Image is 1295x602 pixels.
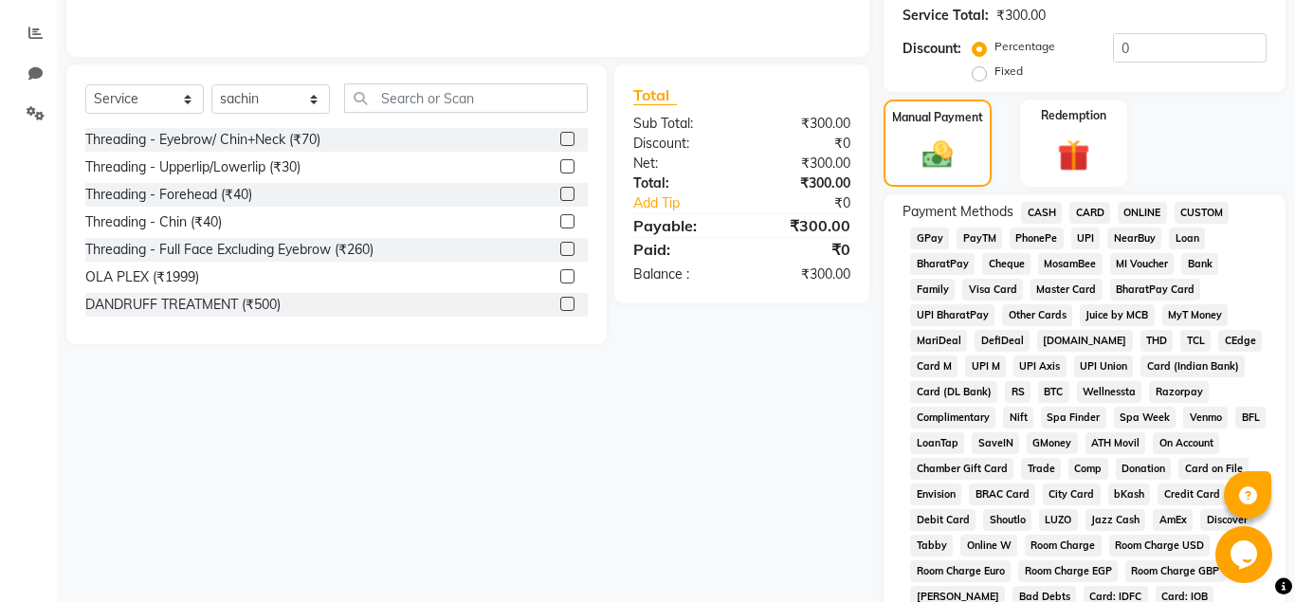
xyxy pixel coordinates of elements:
span: Jazz Cash [1085,509,1146,531]
label: Redemption [1041,107,1106,124]
a: Add Tip [619,193,762,213]
span: PayTM [957,228,1002,249]
span: AmEx [1153,509,1193,531]
div: Balance : [619,265,742,284]
span: UPI M [965,356,1006,377]
div: Discount: [903,39,961,59]
span: Complimentary [910,407,995,429]
span: Discover [1200,509,1253,531]
span: Shoutlo [983,509,1031,531]
span: Comp [1068,458,1108,480]
span: CASH [1021,202,1062,224]
div: ₹300.00 [742,214,866,237]
span: Room Charge [1025,535,1102,556]
span: Wellnessta [1077,381,1142,403]
div: ₹0 [742,134,866,154]
div: Threading - Forehead (₹40) [85,185,252,205]
img: _cash.svg [913,137,962,173]
span: Online W [960,535,1017,556]
div: ₹0 [762,193,865,213]
span: Card (DL Bank) [910,381,997,403]
span: MariDeal [910,330,967,352]
div: Threading - Chin (₹40) [85,212,222,232]
span: On Account [1153,432,1219,454]
span: Master Card [1031,279,1103,301]
div: Discount: [619,134,742,154]
span: Spa Finder [1041,407,1106,429]
div: Paid: [619,238,742,261]
span: UPI Union [1074,356,1134,377]
span: GMoney [1027,432,1078,454]
span: Card (Indian Bank) [1140,356,1245,377]
span: BharatPay Card [1110,279,1201,301]
span: Bank [1181,253,1218,275]
span: NearBuy [1107,228,1161,249]
label: Manual Payment [892,109,983,126]
div: ₹300.00 [996,6,1046,26]
div: ₹0 [742,238,866,261]
span: BFL [1235,407,1266,429]
label: Percentage [994,38,1055,55]
div: Payable: [619,214,742,237]
span: Credit Card [1158,483,1226,505]
span: Trade [1021,458,1061,480]
div: ₹300.00 [742,173,866,193]
span: Envision [910,483,961,505]
span: Spa Week [1114,407,1176,429]
span: ONLINE [1118,202,1167,224]
span: Room Charge EGP [1018,560,1118,582]
span: BharatPay [910,253,975,275]
span: Room Charge Euro [910,560,1011,582]
span: Venmo [1183,407,1228,429]
span: Donation [1116,458,1172,480]
span: BTC [1038,381,1069,403]
span: Card on File [1178,458,1249,480]
span: PhonePe [1010,228,1064,249]
span: [DOMAIN_NAME] [1037,330,1133,352]
span: TCL [1180,330,1211,352]
span: THD [1140,330,1174,352]
span: MI Voucher [1110,253,1175,275]
span: BRAC Card [969,483,1035,505]
div: Threading - Eyebrow/ Chin+Neck (₹70) [85,130,320,150]
span: Debit Card [910,509,976,531]
span: RS [1005,381,1031,403]
div: ₹300.00 [742,154,866,173]
span: Room Charge USD [1109,535,1211,556]
span: City Card [1043,483,1101,505]
div: Threading - Full Face Excluding Eyebrow (₹260) [85,240,374,260]
span: Juice by MCB [1080,304,1155,326]
span: UPI [1071,228,1101,249]
span: LUZO [1039,509,1078,531]
div: OLA PLEX (₹1999) [85,267,199,287]
div: ₹300.00 [742,114,866,134]
div: Threading - Upperlip/Lowerlip (₹30) [85,157,301,177]
span: bKash [1108,483,1151,505]
span: CARD [1069,202,1110,224]
span: Payment Methods [903,202,1013,222]
div: ₹300.00 [742,265,866,284]
div: Net: [619,154,742,173]
span: Nift [1003,407,1033,429]
div: DANDRUFF TREATMENT (₹500) [85,295,281,315]
span: LoanTap [910,432,964,454]
span: Razorpay [1149,381,1209,403]
span: ATH Movil [1085,432,1146,454]
span: MosamBee [1038,253,1103,275]
span: UPI Axis [1013,356,1067,377]
span: Other Cards [1002,304,1072,326]
span: Card M [910,356,958,377]
input: Search or Scan [344,83,588,113]
span: SaveIN [972,432,1019,454]
span: Total [633,85,677,105]
span: Family [910,279,955,301]
span: CUSTOM [1175,202,1230,224]
span: DefiDeal [975,330,1030,352]
div: Service Total: [903,6,989,26]
span: Tabby [910,535,953,556]
span: MyT Money [1162,304,1229,326]
span: Room Charge GBP [1125,560,1226,582]
iframe: chat widget [1215,526,1276,583]
span: GPay [910,228,949,249]
span: Chamber Gift Card [910,458,1013,480]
